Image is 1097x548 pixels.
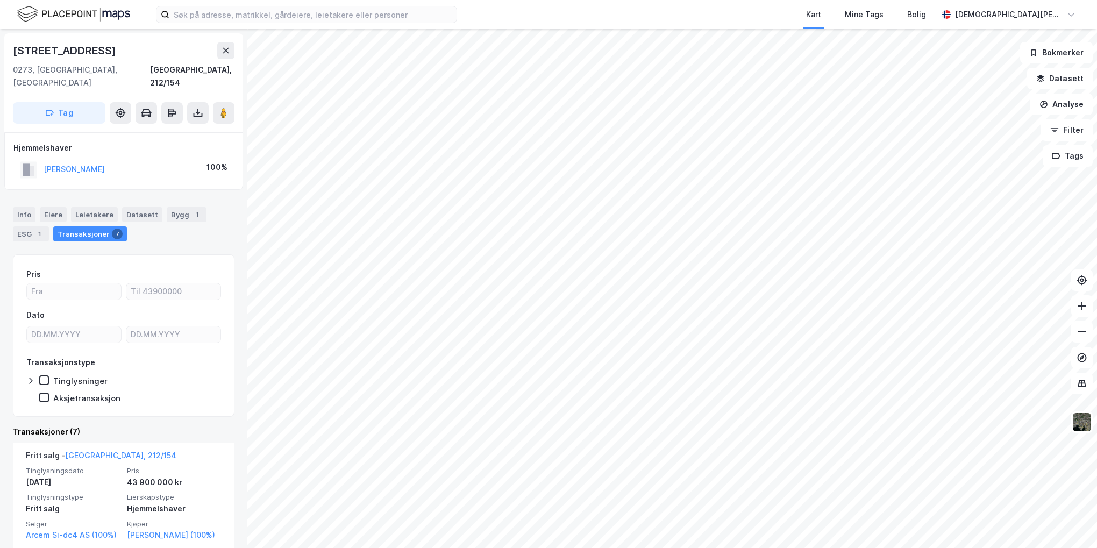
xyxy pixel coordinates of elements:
[26,529,120,542] a: Arcem Si-dc4 AS (100%)
[26,519,120,529] span: Selger
[13,226,49,241] div: ESG
[26,356,95,369] div: Transaksjonstype
[53,393,120,403] div: Aksjetransaksjon
[127,466,222,475] span: Pris
[27,326,121,343] input: DD.MM.YYYY
[127,493,222,502] span: Eierskapstype
[1020,42,1093,63] button: Bokmerker
[127,476,222,489] div: 43 900 000 kr
[17,5,130,24] img: logo.f888ab2527a4732fd821a326f86c7f29.svg
[169,6,457,23] input: Søk på adresse, matrikkel, gårdeiere, leietakere eller personer
[845,8,884,21] div: Mine Tags
[1072,412,1092,432] img: 9k=
[191,209,202,220] div: 1
[1043,496,1097,548] iframe: Chat Widget
[65,451,176,460] a: [GEOGRAPHIC_DATA], 212/154
[1043,145,1093,167] button: Tags
[13,63,150,89] div: 0273, [GEOGRAPHIC_DATA], [GEOGRAPHIC_DATA]
[907,8,926,21] div: Bolig
[150,63,234,89] div: [GEOGRAPHIC_DATA], 212/154
[127,529,222,542] a: [PERSON_NAME] (100%)
[26,268,41,281] div: Pris
[206,161,227,174] div: 100%
[167,207,206,222] div: Bygg
[26,449,176,466] div: Fritt salg -
[126,326,220,343] input: DD.MM.YYYY
[1027,68,1093,89] button: Datasett
[40,207,67,222] div: Eiere
[112,229,123,239] div: 7
[1041,119,1093,141] button: Filter
[13,141,234,154] div: Hjemmelshaver
[126,283,220,300] input: Til 43900000
[806,8,821,21] div: Kart
[127,519,222,529] span: Kjøper
[34,229,45,239] div: 1
[127,502,222,515] div: Hjemmelshaver
[26,476,120,489] div: [DATE]
[13,425,234,438] div: Transaksjoner (7)
[26,466,120,475] span: Tinglysningsdato
[26,309,45,322] div: Dato
[13,207,35,222] div: Info
[26,493,120,502] span: Tinglysningstype
[1030,94,1093,115] button: Analyse
[13,102,105,124] button: Tag
[122,207,162,222] div: Datasett
[53,376,108,386] div: Tinglysninger
[26,502,120,515] div: Fritt salg
[955,8,1063,21] div: [DEMOGRAPHIC_DATA][PERSON_NAME]
[71,207,118,222] div: Leietakere
[27,283,121,300] input: Fra
[53,226,127,241] div: Transaksjoner
[13,42,118,59] div: [STREET_ADDRESS]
